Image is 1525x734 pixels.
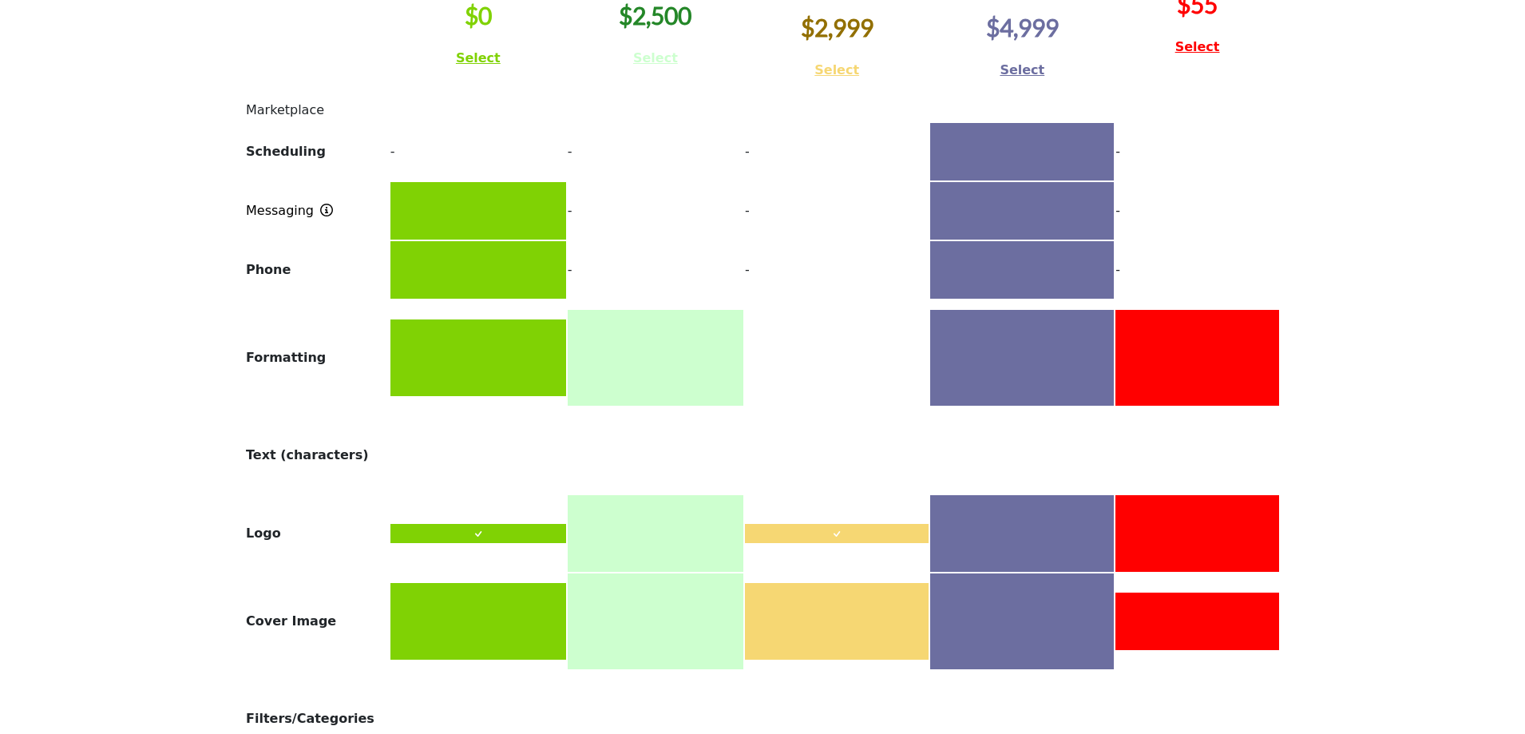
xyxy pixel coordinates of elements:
[245,416,390,494] th: Text (characters)
[801,13,873,42] b: $2,999
[390,122,567,181] td: -
[245,100,1280,121] td: Marketplace
[633,50,678,65] a: Select
[465,1,492,30] b: $0
[1000,62,1044,77] a: Select
[456,50,501,65] a: Select
[744,240,930,300] td: -
[567,122,744,181] td: -
[245,240,390,300] th: Phone
[245,494,390,573] th: Logo
[1175,39,1220,54] a: Select
[246,203,333,218] span: Messaging
[1115,181,1280,240] td: -
[744,122,930,181] td: -
[619,1,691,30] b: $2,500
[567,240,744,300] td: -
[567,181,744,240] td: -
[245,122,390,181] th: Scheduling
[814,62,859,77] a: Select
[1115,122,1280,181] td: -
[986,13,1059,42] b: $4,999
[245,573,390,670] th: Cover Image
[1115,240,1280,300] td: -
[744,181,930,240] td: -
[245,300,390,416] th: Formatting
